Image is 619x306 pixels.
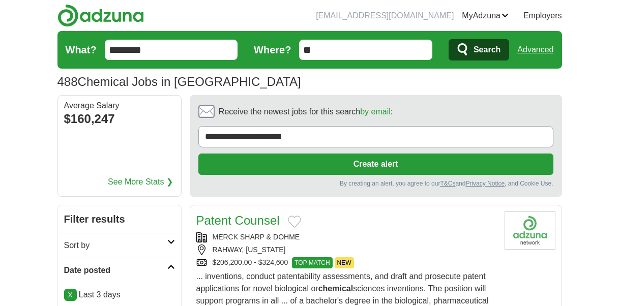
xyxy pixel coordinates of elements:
div: Average Salary [64,102,175,110]
a: Advanced [517,40,553,60]
button: Add to favorite jobs [288,216,301,228]
a: T&Cs [440,180,455,187]
a: Date posted [58,258,181,283]
a: Employers [523,10,562,22]
div: By creating an alert, you agree to our and , and Cookie Use. [198,179,553,188]
span: TOP MATCH [292,257,332,268]
div: RAHWAY, [US_STATE] [196,244,496,255]
div: $206,200.00 - $324,600 [196,257,496,268]
span: 488 [57,73,78,91]
span: Receive the newest jobs for this search : [219,106,393,118]
h2: Date posted [64,264,167,277]
button: Search [449,39,509,60]
label: What? [66,42,97,57]
div: $160,247 [64,110,175,128]
a: X [64,289,77,301]
h1: Chemical Jobs in [GEOGRAPHIC_DATA] [57,75,301,88]
label: Where? [254,42,291,57]
a: by email [360,107,391,116]
p: Last 3 days [64,289,175,301]
h2: Filter results [58,205,181,233]
img: Adzuna logo [57,4,144,27]
a: See More Stats ❯ [108,176,173,188]
a: Privacy Notice [465,180,505,187]
h2: Sort by [64,239,167,252]
img: Company logo [505,211,555,250]
div: MERCK SHARP & DOHME [196,232,496,242]
button: Create alert [198,154,553,175]
span: NEW [335,257,354,268]
a: Patent Counsel [196,213,280,227]
span: Search [474,40,500,60]
a: Sort by [58,233,181,258]
li: [EMAIL_ADDRESS][DOMAIN_NAME] [316,10,454,22]
strong: chemical [318,284,353,293]
a: MyAdzuna [462,10,509,22]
